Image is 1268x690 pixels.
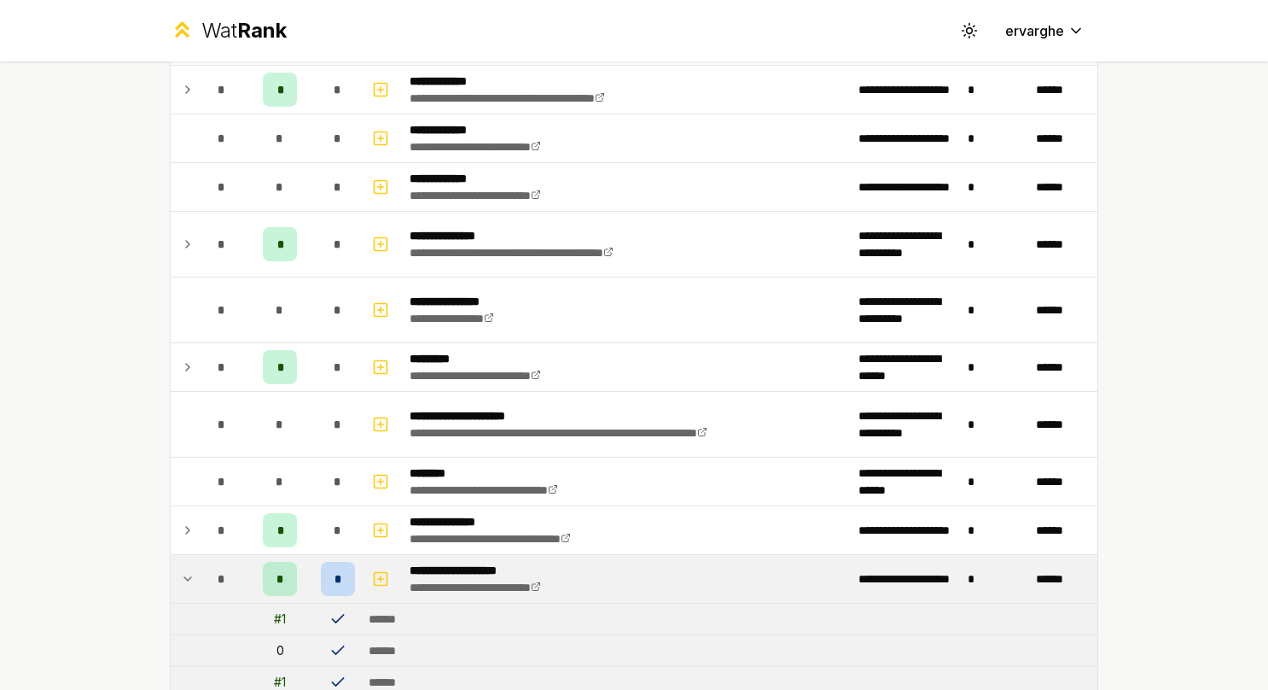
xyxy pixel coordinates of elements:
[170,17,287,44] a: WatRank
[246,635,314,666] td: 0
[1005,20,1064,41] span: ervarghe
[201,17,287,44] div: Wat
[237,18,287,43] span: Rank
[992,15,1098,46] button: ervarghe
[274,611,286,628] div: # 1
